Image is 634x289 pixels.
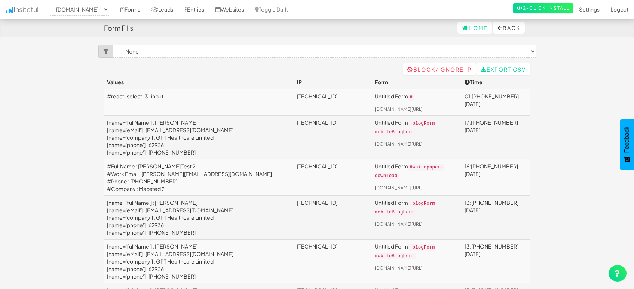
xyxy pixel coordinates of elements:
a: [DOMAIN_NAME][URL] [375,141,423,147]
a: [DOMAIN_NAME][URL] [375,265,423,271]
td: 13:[PHONE_NUMBER][DATE] [462,239,530,283]
p: Untitled Form [375,162,459,180]
th: Time [462,75,530,89]
a: Home [457,22,492,34]
a: [DOMAIN_NAME][URL] [375,185,423,191]
th: Form [372,75,462,89]
button: Back [493,22,525,34]
th: Values [104,75,294,89]
img: icon.png [6,7,13,13]
p: Untitled Form [375,119,459,136]
span: Feedback [624,127,630,153]
th: IP [294,75,372,89]
td: 16:[PHONE_NUMBER][DATE] [462,159,530,195]
code: .blogForm mobileBlogForm [375,200,435,216]
p: Untitled Form [375,92,459,101]
h4: Form Fills [104,24,133,32]
code: .blogForm mobileBlogForm [375,120,435,136]
td: 17:[PHONE_NUMBER][DATE] [462,115,530,159]
td: [name='fullName'] : [PERSON_NAME] [name='eMail'] : [EMAIL_ADDRESS][DOMAIN_NAME] [name='company'] ... [104,195,294,239]
td: #Full Name : [PERSON_NAME] Test 2 #Work Email : [PERSON_NAME][EMAIL_ADDRESS][DOMAIN_NAME] #Phone ... [104,159,294,195]
td: 01:[PHONE_NUMBER][DATE] [462,89,530,115]
code: #whitepaper-download [375,164,444,179]
td: [name='fullName'] : [PERSON_NAME] [name='eMail'] : [EMAIL_ADDRESS][DOMAIN_NAME] [name='company'] ... [104,115,294,159]
a: [TECHNICAL_ID] [297,199,337,206]
button: Feedback - Show survey [620,119,634,170]
a: [TECHNICAL_ID] [297,93,337,100]
td: #react-select-3-input : [104,89,294,115]
a: [TECHNICAL_ID] [297,119,337,126]
a: [TECHNICAL_ID] [297,163,337,170]
p: Untitled Form [375,199,459,216]
p: Untitled Form [375,243,459,260]
a: Block/Ignore IP [403,63,476,75]
td: [name='fullName'] : [PERSON_NAME] [name='eMail'] : [EMAIL_ADDRESS][DOMAIN_NAME] [name='company'] ... [104,239,294,283]
a: [DOMAIN_NAME][URL] [375,221,423,227]
a: Export CSV [476,63,530,75]
code: .blogForm mobileBlogForm [375,244,435,259]
a: [TECHNICAL_ID] [297,243,337,250]
a: 2-Click Install [513,3,573,13]
code: # [408,94,414,101]
td: 13:[PHONE_NUMBER][DATE] [462,195,530,239]
a: [DOMAIN_NAME][URL] [375,106,423,112]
